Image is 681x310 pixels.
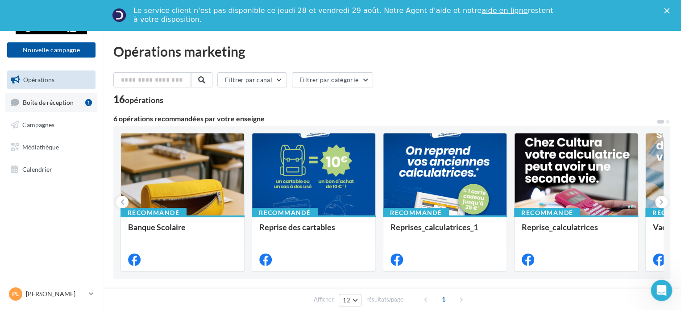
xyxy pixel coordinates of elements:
div: Recommandé [120,208,187,218]
div: Le service client n'est pas disponible ce jeudi 28 et vendredi 29 août. Notre Agent d'aide et not... [133,6,555,24]
span: résultats/page [366,295,403,304]
iframe: Intercom live chat [651,280,672,301]
div: Recommandé [383,208,449,218]
span: Reprise_calculatrices [522,222,598,232]
p: [PERSON_NAME] [26,289,85,298]
div: 16 [113,95,163,104]
a: Médiathèque [5,138,97,157]
span: Reprise des cartables [259,222,335,232]
span: 12 [343,297,350,304]
div: Recommandé [252,208,318,218]
div: Opérations marketing [113,45,670,58]
span: Banque Scolaire [128,222,186,232]
span: Reprises_calculatrices_1 [390,222,478,232]
span: Médiathèque [22,143,59,151]
a: aide en ligne [482,6,527,15]
a: Boîte de réception1 [5,93,97,112]
span: Opérations [23,76,54,83]
button: 12 [339,294,361,306]
span: 1 [436,292,451,306]
div: opérations [125,96,163,104]
span: Afficher [314,295,334,304]
div: Recommandé [514,208,580,218]
a: PL [PERSON_NAME] [7,285,96,302]
span: Boîte de réception [23,98,74,106]
a: Opérations [5,70,97,89]
div: Fermer [664,8,673,13]
img: Profile image for Service-Client [112,8,126,22]
span: PL [12,289,19,298]
button: Filtrer par catégorie [292,72,373,87]
a: Calendrier [5,160,97,179]
div: 1 [85,99,92,106]
button: Filtrer par canal [217,72,287,87]
a: Campagnes [5,116,97,134]
span: Campagnes [22,121,54,128]
button: Nouvelle campagne [7,42,96,58]
span: Calendrier [22,165,52,173]
div: 6 opérations recommandées par votre enseigne [113,115,656,122]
